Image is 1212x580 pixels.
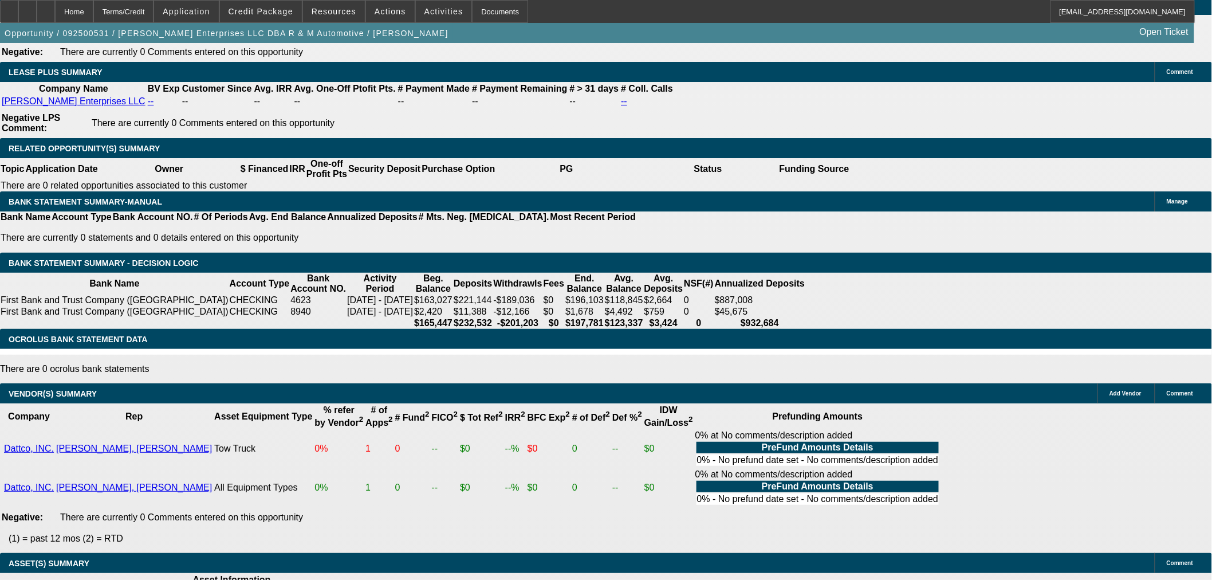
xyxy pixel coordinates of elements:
[414,295,453,306] td: $163,027
[220,1,302,22] button: Credit Package
[472,84,567,93] b: # Payment Remaining
[528,413,570,422] b: BFC Exp
[714,318,805,329] th: $932,684
[570,84,619,93] b: # > 31 days
[347,295,414,306] td: [DATE] - [DATE]
[395,430,430,468] td: 0
[418,211,550,223] th: # Mts. Neg. [MEDICAL_DATA].
[9,335,147,344] span: OCROLUS BANK STATEMENT DATA
[493,273,543,295] th: Withdrawls
[1109,390,1142,397] span: Add Vendor
[683,295,714,306] td: 0
[229,7,293,16] span: Credit Package
[8,412,50,421] b: Company
[565,306,604,318] td: $1,678
[365,405,392,428] b: # of Apps
[214,469,313,507] td: All Equipment Types
[644,273,684,295] th: Avg. Deposits
[398,84,470,93] b: # Payment Made
[606,410,610,419] sup: 2
[572,430,611,468] td: 0
[566,410,570,419] sup: 2
[347,306,414,318] td: [DATE] - [DATE]
[51,211,112,223] th: Account Type
[194,211,249,223] th: # Of Periods
[604,273,644,295] th: Avg. Balance
[5,29,448,38] span: Opportunity / 092500531 / [PERSON_NAME] Enterprises LLC DBA R & M Automotive / [PERSON_NAME]
[2,96,145,106] a: [PERSON_NAME] Enterprises LLC
[347,273,414,295] th: Activity Period
[365,469,393,507] td: 1
[303,1,365,22] button: Resources
[505,430,526,468] td: --%
[148,96,154,106] a: --
[326,211,418,223] th: Annualized Deposits
[453,306,493,318] td: $11,388
[182,84,252,93] b: Customer Since
[421,158,495,180] th: Purchase Option
[432,413,458,422] b: FICO
[9,534,1212,544] p: (1) = past 12 mos (2) = RTD
[471,96,568,107] td: --
[414,318,453,329] th: $165,447
[527,469,570,507] td: $0
[565,295,604,306] td: $196,103
[460,413,503,422] b: $ Tot Ref
[644,469,694,507] td: $0
[543,295,565,306] td: $0
[454,410,458,419] sup: 2
[395,469,430,507] td: 0
[696,493,939,505] td: 0% - No prefund date set - No comments/description added
[688,416,692,424] sup: 2
[9,258,199,268] span: Bank Statement Summary - Decision Logic
[621,96,627,106] a: --
[527,430,570,468] td: $0
[572,469,611,507] td: 0
[314,430,364,468] td: 0%
[154,1,218,22] button: Application
[229,295,290,306] td: CHECKING
[395,413,430,422] b: # Fund
[229,273,290,295] th: Account Type
[453,273,493,295] th: Deposits
[2,512,43,522] b: Negative:
[762,442,873,452] b: PreFund Amounts Details
[60,512,303,522] span: There are currently 0 Comments entered on this opportunity
[604,318,644,329] th: $123,337
[56,444,212,453] a: [PERSON_NAME], [PERSON_NAME]
[365,430,393,468] td: 1
[779,158,850,180] th: Funding Source
[543,273,565,295] th: Fees
[453,318,493,329] th: $232,532
[683,306,714,318] td: 0
[453,295,493,306] td: $221,144
[543,306,565,318] td: $0
[414,306,453,318] td: $2,420
[572,413,610,422] b: # of Def
[163,7,210,16] span: Application
[314,469,364,507] td: 0%
[240,158,289,180] th: $ Financed
[9,197,162,206] span: BANK STATEMENT SUMMARY-MANUAL
[1167,69,1193,75] span: Comment
[99,158,240,180] th: Owner
[125,412,143,421] b: Rep
[56,483,212,492] a: [PERSON_NAME], [PERSON_NAME]
[2,47,43,57] b: Negative:
[715,307,805,317] div: $45,675
[416,1,472,22] button: Activities
[312,7,356,16] span: Resources
[604,306,644,318] td: $4,492
[644,295,684,306] td: $2,664
[388,416,392,424] sup: 2
[9,144,160,153] span: RELATED OPPORTUNITY(S) SUMMARY
[1167,560,1193,566] span: Comment
[714,273,805,295] th: Annualized Deposits
[290,295,347,306] td: 4623
[4,444,54,453] a: Dattco, INC.
[550,211,636,223] th: Most Recent Period
[9,559,89,568] span: ASSET(S) SUMMARY
[696,454,939,466] td: 0% - No prefund date set - No comments/description added
[569,96,620,107] td: --
[695,430,941,467] div: 0% at No comments/description added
